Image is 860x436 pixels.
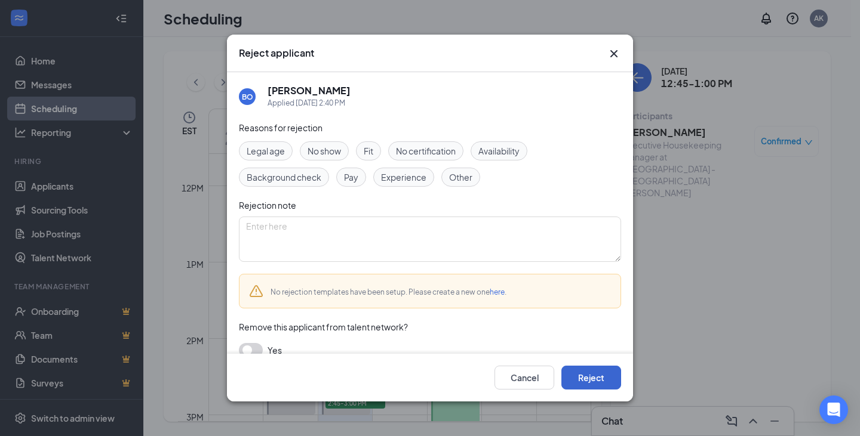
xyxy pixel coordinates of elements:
[494,366,554,389] button: Cancel
[268,97,351,109] div: Applied [DATE] 2:40 PM
[381,171,426,184] span: Experience
[478,144,520,157] span: Availability
[819,395,848,424] div: Open Intercom Messenger
[308,144,341,157] span: No show
[247,171,321,184] span: Background check
[607,47,621,61] button: Close
[239,122,322,133] span: Reasons for rejection
[268,84,351,97] h5: [PERSON_NAME]
[396,144,456,157] span: No certification
[561,366,621,389] button: Reject
[344,171,358,184] span: Pay
[239,321,408,332] span: Remove this applicant from talent network?
[271,287,506,296] span: No rejection templates have been setup. Please create a new one .
[607,47,621,61] svg: Cross
[364,144,373,157] span: Fit
[449,171,472,184] span: Other
[239,47,314,60] h3: Reject applicant
[247,144,285,157] span: Legal age
[242,92,253,102] div: BO
[249,284,263,298] svg: Warning
[239,200,296,211] span: Rejection note
[490,287,505,296] a: here
[268,343,282,357] span: Yes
